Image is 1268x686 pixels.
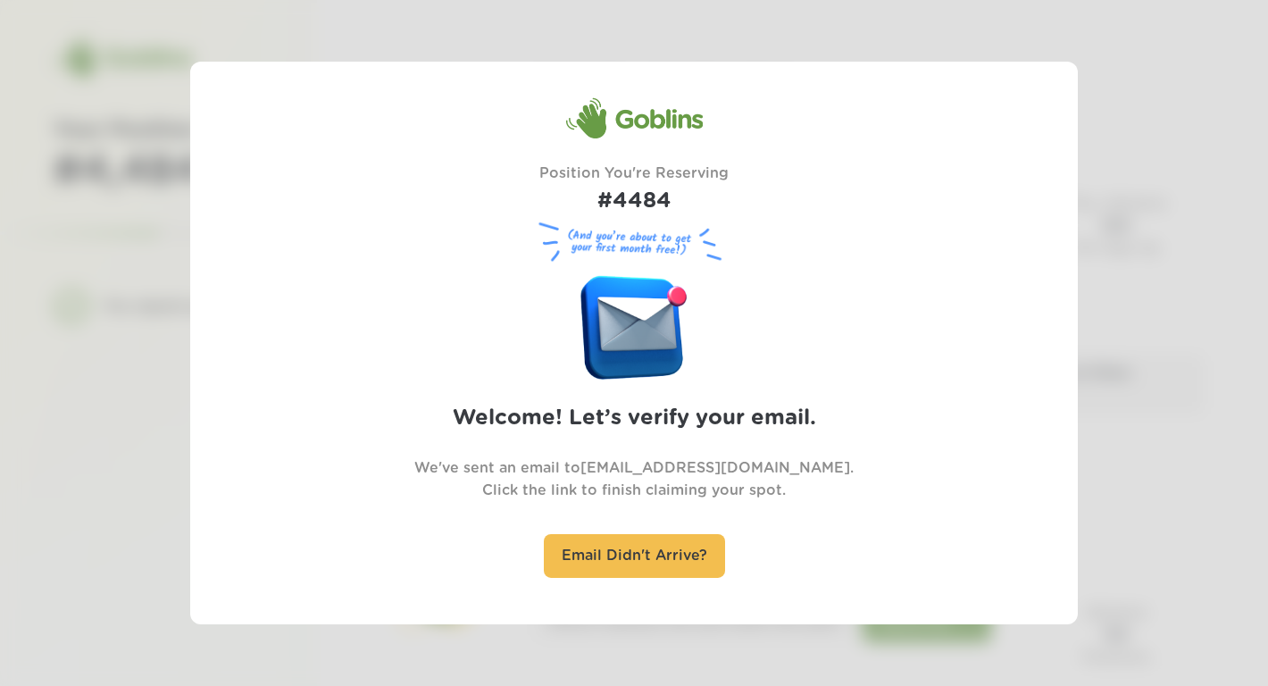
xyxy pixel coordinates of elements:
h2: Welcome! Let’s verify your email. [453,402,816,435]
div: Goblins [565,97,703,140]
figure: (And you’re about to get your first month free!) [531,218,737,267]
div: Position You're Reserving [539,163,729,218]
div: Email Didn't Arrive? [544,534,725,578]
p: We've sent an email to [EMAIL_ADDRESS][DOMAIN_NAME] . Click the link to finish claiming your spot. [414,457,854,502]
h1: #4484 [539,185,729,218]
